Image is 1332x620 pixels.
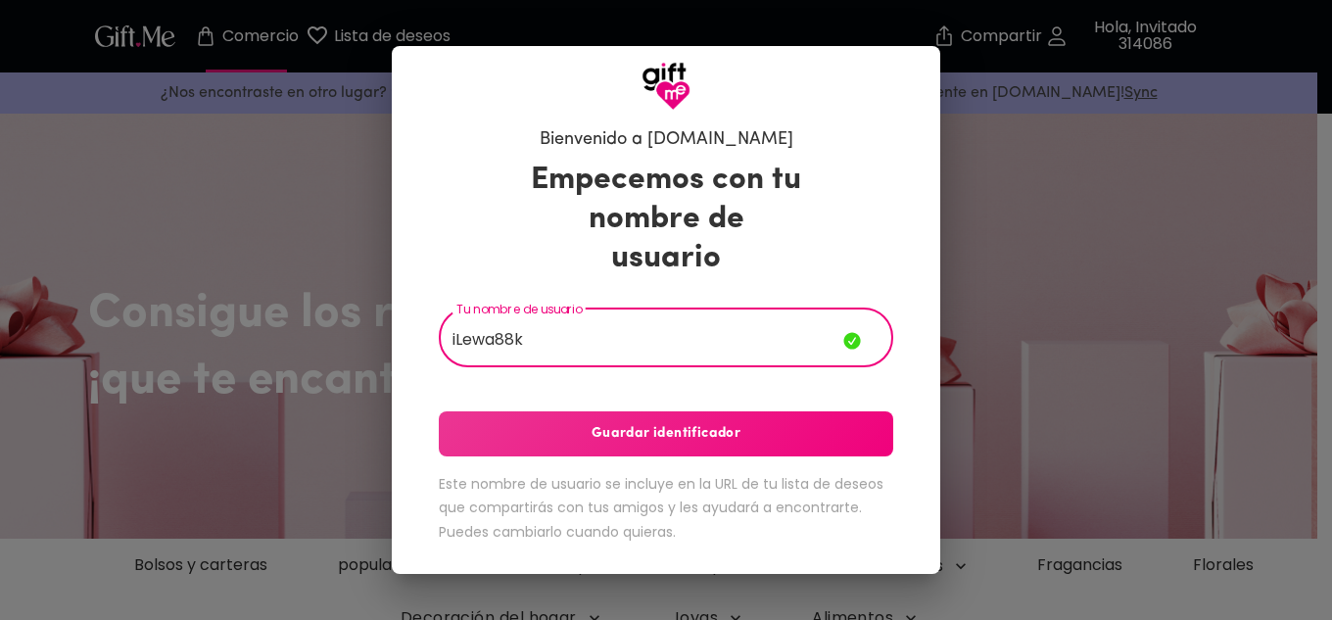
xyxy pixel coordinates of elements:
[439,312,843,367] input: Tu nombre de usuario
[540,131,793,149] font: Bienvenido a [DOMAIN_NAME]
[592,426,740,441] font: Guardar identificador
[642,62,690,111] img: Logotipo de GiftMe
[531,165,801,274] font: Empecemos con tu nombre de usuario
[439,411,893,456] button: Guardar identificador
[439,474,883,542] font: Este nombre de usuario se incluye en la URL de tu lista de deseos que compartirás con tus amigos ...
